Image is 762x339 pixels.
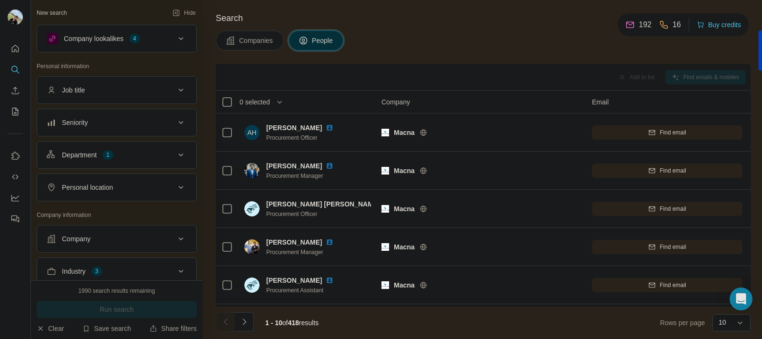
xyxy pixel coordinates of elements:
p: Personal information [37,62,197,71]
span: Find email [660,281,686,289]
h4: Search [216,11,751,25]
button: Find email [592,240,742,254]
button: Buy credits [697,18,741,31]
button: Dashboard [8,189,23,206]
img: Avatar [244,201,260,216]
span: Macna [394,280,415,290]
div: Company lookalikes [64,34,123,43]
span: [PERSON_NAME] [266,237,322,247]
p: Company information [37,211,197,219]
span: Macna [394,166,415,175]
img: Logo of Macna [381,205,389,213]
span: Find email [660,205,686,213]
img: Avatar [244,163,260,178]
img: LinkedIn logo [326,124,333,132]
div: 4 [129,34,140,43]
div: Personal location [62,183,113,192]
button: Department1 [37,144,196,166]
div: AH [244,125,260,140]
button: Company [37,227,196,250]
img: Avatar [244,277,260,293]
span: of [282,319,288,327]
button: My lists [8,103,23,120]
button: Clear [37,324,64,333]
div: 1990 search results remaining [79,287,155,295]
button: Find email [592,125,742,140]
span: Find email [660,128,686,137]
button: Share filters [150,324,197,333]
img: Logo of Macna [381,167,389,175]
button: Find email [592,164,742,178]
button: Seniority [37,111,196,134]
button: Feedback [8,210,23,227]
div: Job title [62,85,85,95]
div: Company [62,234,90,244]
span: 0 selected [240,97,270,107]
button: Hide [166,6,202,20]
button: Company lookalikes4 [37,27,196,50]
img: Logo of Macna [381,243,389,251]
img: Avatar [8,10,23,25]
span: [PERSON_NAME] [PERSON_NAME] [266,199,380,209]
button: Job title [37,79,196,102]
span: Companies [239,36,274,45]
img: LinkedIn logo [326,162,333,170]
span: Procurement Officer [266,134,345,142]
button: Use Surfe on LinkedIn [8,147,23,164]
p: 192 [639,19,652,31]
span: 1 - 10 [265,319,282,327]
span: Macna [394,128,415,137]
span: [PERSON_NAME] [266,161,322,171]
button: Navigate to next page [235,312,254,331]
span: Rows per page [660,318,705,328]
span: Company [381,97,410,107]
button: Use Surfe API [8,168,23,185]
span: Procurement Manager [266,172,345,180]
span: 418 [288,319,299,327]
span: Email [592,97,609,107]
img: Logo of Macna [381,281,389,289]
span: Procurement Manager [266,248,345,257]
div: Open Intercom Messenger [730,288,752,310]
button: Industry3 [37,260,196,283]
span: Procurement Assistant [266,286,345,295]
span: Find email [660,166,686,175]
span: [PERSON_NAME] [266,123,322,133]
img: LinkedIn logo [326,277,333,284]
div: Seniority [62,118,88,127]
span: [PERSON_NAME] [266,276,322,285]
button: Search [8,61,23,78]
div: New search [37,9,67,17]
button: Quick start [8,40,23,57]
div: 1 [102,151,113,159]
button: Find email [592,278,742,292]
button: Enrich CSV [8,82,23,99]
div: Department [62,150,97,160]
p: 16 [672,19,681,31]
div: 3 [91,267,102,276]
span: Procurement Officer [266,210,371,218]
span: Macna [394,242,415,252]
div: Industry [62,267,86,276]
img: LinkedIn logo [326,238,333,246]
img: Logo of Macna [381,129,389,136]
span: People [312,36,334,45]
button: Find email [592,202,742,216]
span: Macna [394,204,415,214]
p: 10 [719,318,726,327]
button: Personal location [37,176,196,199]
span: results [265,319,319,327]
button: Save search [82,324,131,333]
img: Avatar [244,239,260,255]
span: Find email [660,243,686,251]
